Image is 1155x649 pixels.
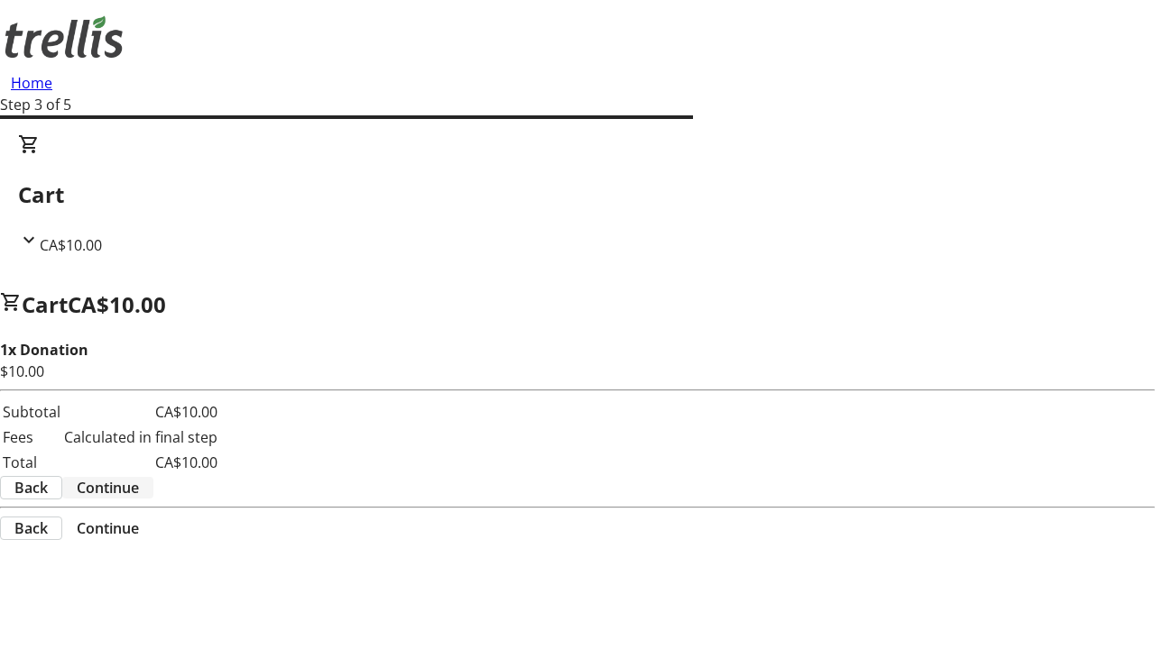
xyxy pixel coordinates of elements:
[77,477,139,498] span: Continue
[62,477,153,498] button: Continue
[63,425,218,449] td: Calculated in final step
[40,235,102,255] span: CA$10.00
[14,517,48,539] span: Back
[18,133,1137,256] div: CartCA$10.00
[63,451,218,474] td: CA$10.00
[2,425,61,449] td: Fees
[22,289,68,319] span: Cart
[62,517,153,539] button: Continue
[2,400,61,424] td: Subtotal
[14,477,48,498] span: Back
[2,451,61,474] td: Total
[18,178,1137,211] h2: Cart
[63,400,218,424] td: CA$10.00
[68,289,166,319] span: CA$10.00
[77,517,139,539] span: Continue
